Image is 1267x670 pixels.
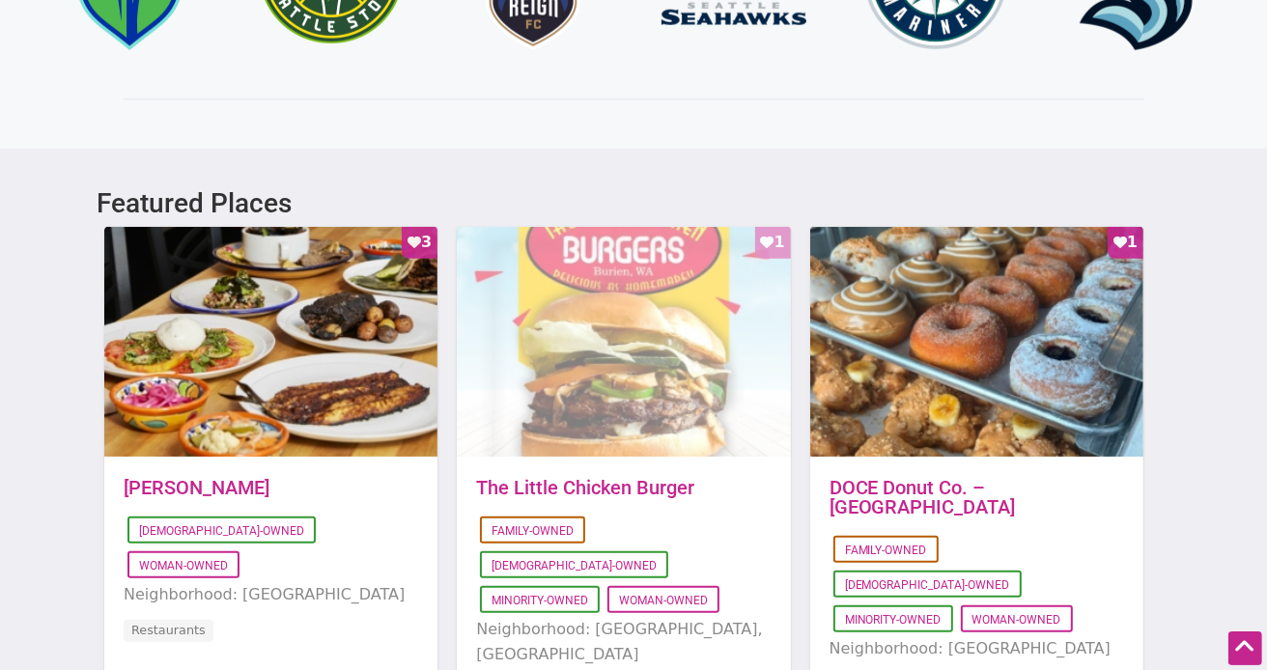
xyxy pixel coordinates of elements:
li: Neighborhood: [GEOGRAPHIC_DATA] [830,636,1124,661]
a: Restaurants [131,623,206,637]
a: [DEMOGRAPHIC_DATA]-Owned [139,524,304,538]
h3: Featured Places [97,187,1170,220]
a: [PERSON_NAME] [124,476,269,499]
li: Neighborhood: [GEOGRAPHIC_DATA] [124,582,418,607]
a: [DEMOGRAPHIC_DATA]-Owned [845,578,1010,592]
a: Woman-Owned [139,559,228,572]
a: Woman-Owned [619,594,708,607]
a: Minority-Owned [845,613,942,627]
a: Woman-Owned [972,613,1061,627]
li: Neighborhood: [GEOGRAPHIC_DATA], [GEOGRAPHIC_DATA] [476,617,771,666]
a: The Little Chicken Burger [476,476,694,499]
a: Family-Owned [492,524,574,538]
a: [DEMOGRAPHIC_DATA]-Owned [492,559,657,572]
a: Family-Owned [845,544,927,557]
div: Scroll Back to Top [1228,631,1262,665]
a: DOCE Donut Co. – [GEOGRAPHIC_DATA] [830,476,1016,518]
a: Minority-Owned [492,594,588,607]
